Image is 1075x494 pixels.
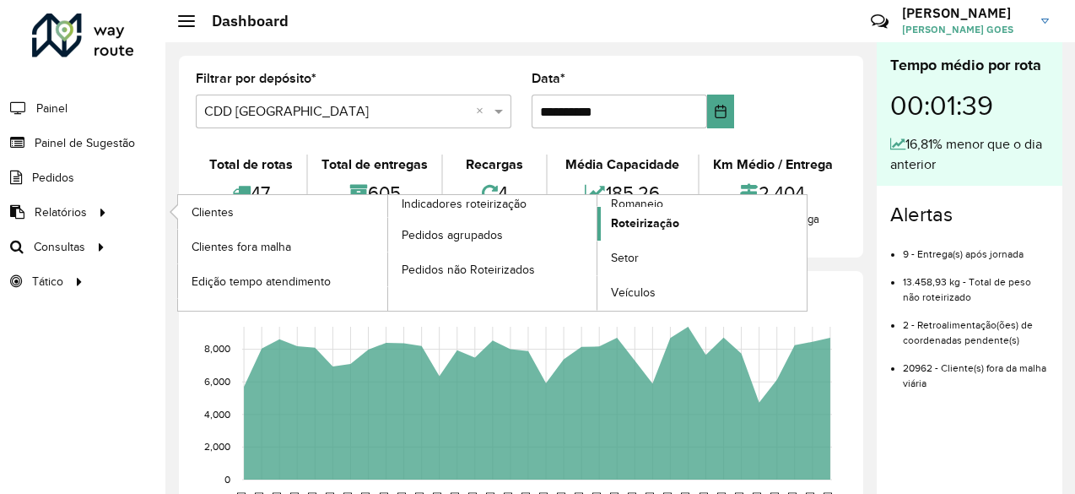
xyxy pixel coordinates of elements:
h3: [PERSON_NAME] [902,5,1029,21]
text: 4,000 [204,409,230,420]
div: 605 [312,175,437,211]
li: 13.458,93 kg - Total de peso não roteirizado [903,262,1049,305]
button: Choose Date [707,95,734,128]
h4: Alertas [890,203,1049,227]
span: Romaneio [611,195,663,213]
a: Clientes [178,195,387,229]
span: Pedidos não Roteirizados [402,261,535,279]
div: 185,26 [552,175,694,211]
div: Recargas [447,155,541,175]
span: Tático [32,273,63,290]
span: Painel de Sugestão [35,134,135,152]
div: Tempo médio por rota [890,54,1049,77]
span: Roteirização [611,214,679,232]
span: Clientes [192,204,234,221]
div: Média Capacidade [552,155,694,175]
a: Pedidos agrupados [388,218,597,252]
text: 8,000 [204,344,230,355]
text: 0 [224,474,230,485]
li: 9 - Entrega(s) após jornada [903,234,1049,262]
span: Indicadores roteirização [402,195,527,213]
div: Total de entregas [312,155,437,175]
span: Painel [36,100,68,117]
div: Km Médio / Entrega [704,155,842,175]
li: 20962 - Cliente(s) fora da malha viária [903,348,1049,391]
div: 00:01:39 [890,77,1049,134]
label: Data [532,68,565,89]
h2: Dashboard [195,12,289,30]
span: Clientes fora malha [192,238,291,256]
span: Veículos [611,284,656,301]
a: Indicadores roteirização [178,195,597,311]
a: Contato Rápido [862,3,898,40]
a: Edição tempo atendimento [178,264,387,298]
span: Edição tempo atendimento [192,273,331,290]
span: Consultas [34,238,85,256]
span: Pedidos agrupados [402,226,503,244]
span: Relatórios [35,204,87,221]
li: 2 - Retroalimentação(ões) de coordenadas pendente(s) [903,305,1049,348]
span: [PERSON_NAME] GOES [902,22,1029,37]
div: 4 [447,175,541,211]
text: 2,000 [204,442,230,453]
label: Filtrar por depósito [196,68,316,89]
a: Clientes fora malha [178,230,387,263]
a: Romaneio [388,195,808,311]
a: Setor [597,242,807,275]
a: Pedidos não Roteirizados [388,252,597,286]
div: Total de rotas [200,155,302,175]
span: Clear all [476,101,490,122]
div: 2,404 [704,175,842,211]
a: Roteirização [597,207,807,241]
text: 6,000 [204,376,230,387]
div: 47 [200,175,302,211]
span: Pedidos [32,169,74,187]
span: Setor [611,249,639,267]
div: 16,81% menor que o dia anterior [890,134,1049,175]
a: Veículos [597,276,807,310]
